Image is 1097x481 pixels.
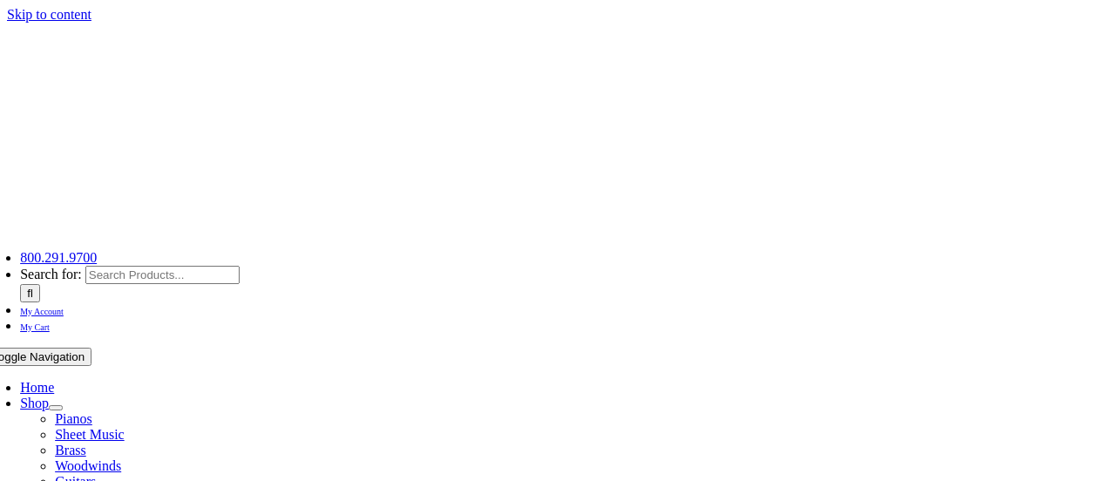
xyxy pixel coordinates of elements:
[20,322,50,332] span: My Cart
[20,307,64,316] span: My Account
[85,266,240,284] input: Search Products...
[49,405,63,410] button: Open submenu of Shop
[7,7,91,22] a: Skip to content
[20,267,82,281] span: Search for:
[20,318,50,333] a: My Cart
[55,443,86,457] a: Brass
[55,427,125,442] a: Sheet Music
[20,250,97,265] a: 800.291.9700
[20,380,54,395] a: Home
[55,411,92,426] a: Pianos
[20,302,64,317] a: My Account
[20,284,40,302] input: Search
[20,396,49,410] a: Shop
[55,458,121,473] a: Woodwinds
